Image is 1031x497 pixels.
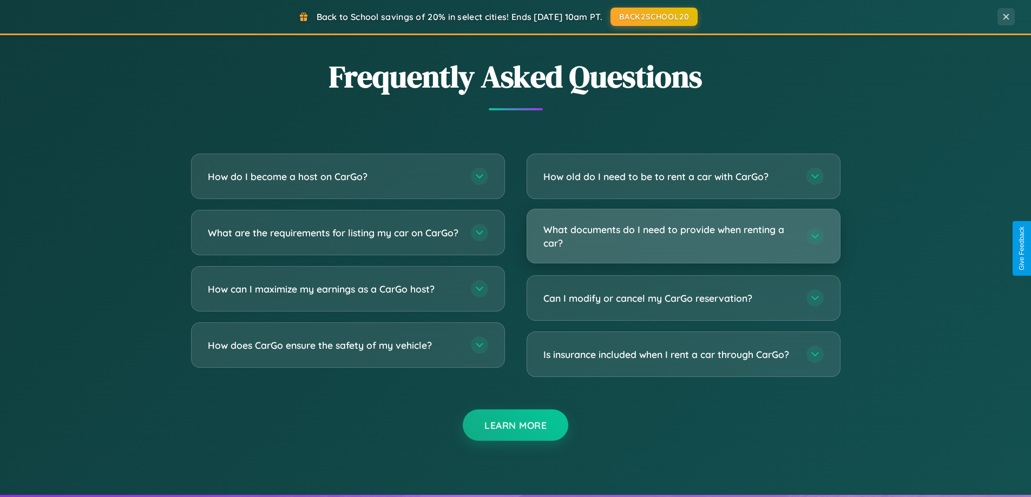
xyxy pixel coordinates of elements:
[208,226,460,240] h3: What are the requirements for listing my car on CarGo?
[543,170,796,183] h3: How old do I need to be to rent a car with CarGo?
[1018,227,1026,270] div: Give Feedback
[191,56,840,97] h2: Frequently Asked Questions
[543,223,796,249] h3: What documents do I need to provide when renting a car?
[463,409,568,441] button: Learn More
[543,291,796,305] h3: Can I modify or cancel my CarGo reservation?
[208,170,460,183] h3: How do I become a host on CarGo?
[208,339,460,352] h3: How does CarGo ensure the safety of my vehicle?
[610,8,698,26] button: BACK2SCHOOL20
[543,348,796,361] h3: Is insurance included when I rent a car through CarGo?
[317,11,602,22] span: Back to School savings of 20% in select cities! Ends [DATE] 10am PT.
[208,282,460,296] h3: How can I maximize my earnings as a CarGo host?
